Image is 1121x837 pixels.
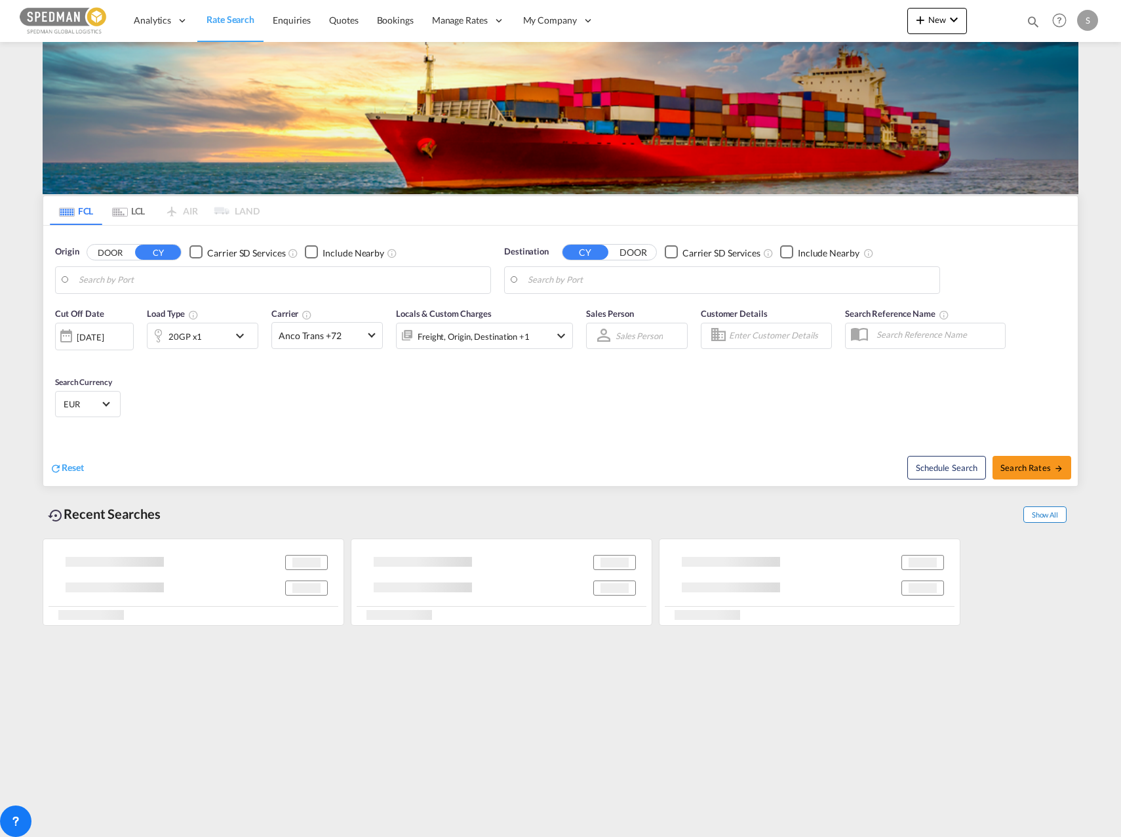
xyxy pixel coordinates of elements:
[553,327,569,343] md-icon: icon-chevron-down
[377,14,414,26] span: Bookings
[1077,10,1098,31] div: S
[62,394,113,413] md-select: Select Currency: € EUREuro
[43,226,1078,485] div: Origin DOOR CY Checkbox No InkUnchecked: Search for CY (Container Yard) services for all selected...
[55,348,65,366] md-datepicker: Select
[396,322,573,348] div: Freight Origin Destination Factory Stuffingicon-chevron-down
[302,310,312,320] md-icon: The selected Trucker/Carrierwill be displayed in the rate results If the rates are from another f...
[432,14,488,27] span: Manage Rates
[188,310,199,320] md-icon: icon-information-outline
[913,12,928,28] md-icon: icon-plus 400-fg
[55,308,104,319] span: Cut Off Date
[1048,9,1071,31] span: Help
[288,247,298,258] md-icon: Unchecked: Search for CY (Container Yard) services for all selected carriers.Checked : Search for...
[418,327,530,345] div: Freight Origin Destination Factory Stuffing
[55,377,112,387] span: Search Currency
[273,14,311,26] span: Enquiries
[1026,14,1040,34] div: icon-magnify
[50,196,102,225] md-tab-item: FCL
[387,247,397,258] md-icon: Unchecked: Ignores neighbouring ports when fetching rates.Checked : Includes neighbouring ports w...
[147,323,258,349] div: 20GP x1icon-chevron-down
[1026,14,1040,29] md-icon: icon-magnify
[586,308,634,319] span: Sales Person
[939,310,949,320] md-icon: Your search will be saved by the below given name
[43,42,1078,194] img: LCL+%26+FCL+BACKGROUND.png
[1054,464,1063,473] md-icon: icon-arrow-right
[323,246,384,259] div: Include Nearby
[147,308,199,319] span: Load Type
[55,322,134,350] div: [DATE]
[1000,462,1063,472] span: Search Rates
[528,270,933,290] input: Search by Port
[305,245,384,259] md-checkbox: Checkbox No Ink
[135,245,181,260] button: CY
[87,245,133,260] button: DOOR
[907,455,986,479] button: Note: By default Schedule search will only considerorigin ports, destination ports and cut off da...
[79,270,484,290] input: Search by Port
[329,14,358,26] span: Quotes
[701,308,767,319] span: Customer Details
[207,246,285,259] div: Carrier SD Services
[614,326,664,345] md-select: Sales Person
[64,398,100,410] span: EUR
[523,14,577,27] span: My Company
[48,508,64,523] md-icon: icon-backup-restore
[271,308,312,319] span: Carrier
[50,196,260,225] md-pagination-wrapper: Use the left and right arrow keys to navigate between tabs
[50,460,84,475] div: icon-refreshReset
[780,245,859,259] md-checkbox: Checkbox No Ink
[946,12,962,28] md-icon: icon-chevron-down
[1048,9,1077,33] div: Help
[50,462,62,474] md-icon: icon-refresh
[993,455,1071,479] button: Search Ratesicon-arrow-right
[504,245,549,258] span: Destination
[189,245,285,259] md-checkbox: Checkbox No Ink
[102,196,155,225] md-tab-item: LCL
[62,461,84,472] span: Reset
[279,329,364,342] span: Anco Trans +72
[206,14,254,25] span: Rate Search
[134,14,171,27] span: Analytics
[396,308,492,319] span: Locals & Custom Charges
[77,331,104,342] div: [DATE]
[907,8,967,34] button: icon-plus 400-fgNewicon-chevron-down
[665,245,760,259] md-checkbox: Checkbox No Ink
[682,246,760,259] div: Carrier SD Services
[845,308,949,319] span: Search Reference Name
[1023,506,1067,523] span: Show All
[232,328,254,344] md-icon: icon-chevron-down
[610,245,656,260] button: DOOR
[729,325,827,345] input: Enter Customer Details
[763,247,774,258] md-icon: Unchecked: Search for CY (Container Yard) services for all selected carriers.Checked : Search for...
[562,245,608,260] button: CY
[870,325,1005,344] input: Search Reference Name
[168,327,202,345] div: 20GP x1
[55,245,79,258] span: Origin
[798,246,859,259] div: Include Nearby
[20,6,108,35] img: c12ca350ff1b11efb6b291369744d907.png
[913,14,962,25] span: New
[43,499,166,529] div: Recent Searches
[863,247,874,258] md-icon: Unchecked: Ignores neighbouring ports when fetching rates.Checked : Includes neighbouring ports w...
